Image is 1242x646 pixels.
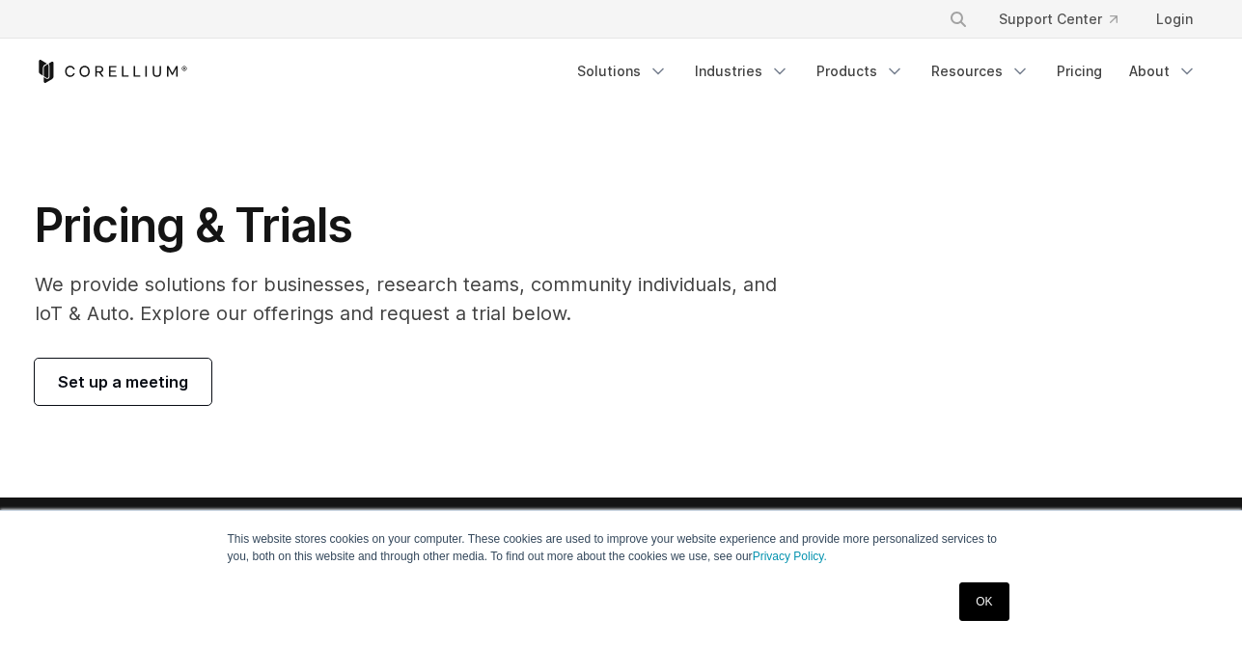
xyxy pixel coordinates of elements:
[1118,54,1208,89] a: About
[1141,2,1208,37] a: Login
[566,54,1208,89] div: Navigation Menu
[683,54,801,89] a: Industries
[959,582,1008,621] a: OK
[566,54,679,89] a: Solutions
[35,60,188,83] a: Corellium Home
[35,359,211,405] a: Set up a meeting
[920,54,1041,89] a: Resources
[1045,54,1114,89] a: Pricing
[925,2,1208,37] div: Navigation Menu
[228,530,1015,565] p: This website stores cookies on your computer. These cookies are used to improve your website expe...
[58,370,188,393] span: Set up a meeting
[35,270,804,328] p: We provide solutions for businesses, research teams, community individuals, and IoT & Auto. Explo...
[805,54,916,89] a: Products
[941,2,976,37] button: Search
[35,197,804,255] h1: Pricing & Trials
[753,550,827,563] a: Privacy Policy.
[983,2,1133,37] a: Support Center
